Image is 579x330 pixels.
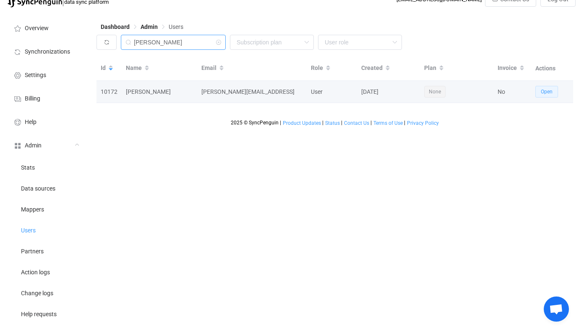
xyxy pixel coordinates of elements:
a: Help requests [4,303,88,324]
span: Overview [25,25,49,32]
div: Actions [531,64,573,73]
a: Open [535,88,558,95]
a: Status [325,120,340,126]
span: Users [21,227,36,234]
div: [DATE] [357,87,420,97]
a: Overview [4,16,88,39]
span: Users [169,23,183,30]
span: Mappers [21,206,44,213]
span: Dashboard [101,23,130,30]
div: Role [307,61,357,75]
a: Terms of Use [373,120,403,126]
span: | [280,120,281,126]
span: Contact Us [344,120,369,126]
a: Product Updates [282,120,321,126]
span: Billing [25,95,40,102]
a: Settings [4,63,88,86]
span: Synchronizations [25,49,70,55]
span: Settings [25,72,46,79]
span: Stats [21,165,35,171]
span: | [404,120,405,126]
div: 10172 [96,87,122,97]
input: User role [318,35,402,50]
span: | [370,120,372,126]
span: Action logs [21,269,50,276]
div: Created [357,61,420,75]
input: Search [121,35,226,50]
a: Billing [4,86,88,110]
div: Plan [420,61,493,75]
span: | [322,120,323,126]
span: Product Updates [283,120,321,126]
div: User [307,87,357,97]
span: None [424,86,446,98]
span: Privacy Policy [407,120,439,126]
div: Name [122,61,197,75]
div: Email [197,61,307,75]
button: Open [535,86,558,98]
span: Admin [25,142,42,149]
div: [PERSON_NAME][EMAIL_ADDRESS] [197,87,307,97]
div: Invoice [493,61,531,75]
a: Open chat [544,296,569,322]
div: Id [96,61,122,75]
a: Data sources [4,178,88,199]
a: Stats [4,157,88,178]
a: Users [4,219,88,240]
a: Mappers [4,199,88,219]
a: Synchronizations [4,39,88,63]
a: Help [4,110,88,133]
div: Breadcrumb [101,24,183,30]
span: Help requests [21,311,57,318]
span: Admin [141,23,158,30]
a: Contact Us [344,120,370,126]
input: Subscription plan [230,35,314,50]
a: Action logs [4,261,88,282]
span: Open [541,89,553,95]
span: Change logs [21,290,53,297]
div: No [493,87,531,97]
a: Change logs [4,282,88,303]
a: Privacy Policy [407,120,439,126]
div: [PERSON_NAME] [122,87,197,97]
span: Help [25,119,37,126]
span: Data sources [21,186,55,192]
span: | [341,120,342,126]
span: 2025 © SyncPenguin [231,120,279,126]
span: Partners [21,248,44,255]
a: Partners [4,240,88,261]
